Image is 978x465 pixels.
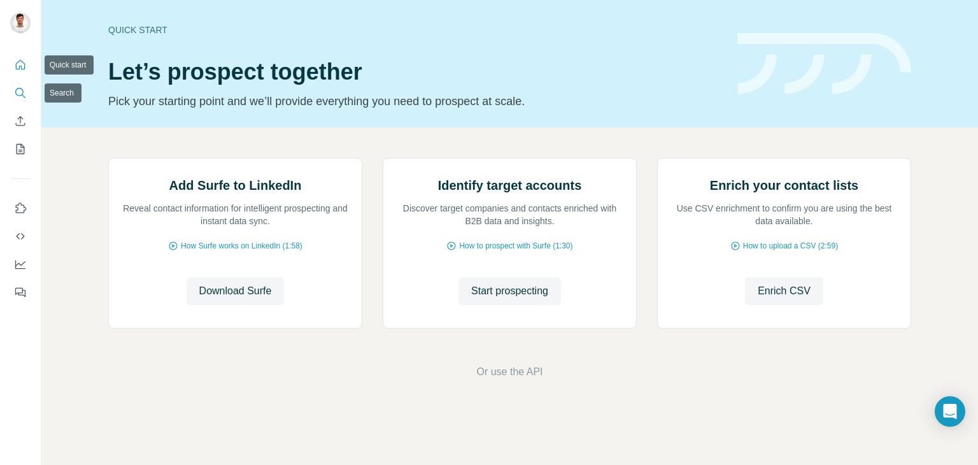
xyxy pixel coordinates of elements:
[169,176,302,194] h2: Add Surfe to LinkedIn
[199,283,272,299] span: Download Surfe
[10,253,31,276] button: Dashboard
[471,283,548,299] span: Start prospecting
[10,110,31,132] button: Enrich CSV
[10,82,31,104] button: Search
[10,225,31,248] button: Use Surfe API
[458,277,561,305] button: Start prospecting
[396,202,623,227] p: Discover target companies and contacts enriched with B2B data and insights.
[745,277,823,305] button: Enrich CSV
[758,283,811,299] span: Enrich CSV
[737,33,911,95] img: banner
[10,13,31,33] img: Avatar
[10,281,31,304] button: Feedback
[187,277,285,305] button: Download Surfe
[743,240,838,252] span: How to upload a CSV (2:59)
[181,240,302,252] span: How Surfe works on LinkedIn (1:58)
[438,176,582,194] h2: Identify target accounts
[935,396,965,427] div: Open Intercom Messenger
[122,202,349,227] p: Reveal contact information for intelligent prospecting and instant data sync.
[670,202,898,227] p: Use CSV enrichment to confirm you are using the best data available.
[10,54,31,76] button: Quick start
[10,197,31,220] button: Use Surfe on LinkedIn
[476,364,542,380] button: Or use the API
[108,59,722,85] h1: Let’s prospect together
[459,240,572,252] span: How to prospect with Surfe (1:30)
[108,24,722,36] div: Quick start
[10,138,31,161] button: My lists
[710,176,858,194] h2: Enrich your contact lists
[108,92,722,110] p: Pick your starting point and we’ll provide everything you need to prospect at scale.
